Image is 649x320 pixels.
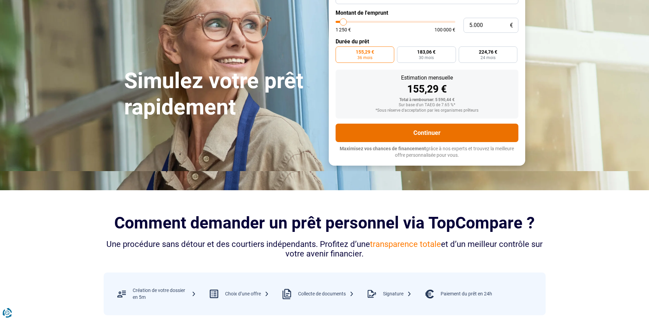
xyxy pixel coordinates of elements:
[336,145,518,159] p: grâce à nos experts et trouvez la meilleure offre personnalisée pour vous.
[510,23,513,28] span: €
[124,68,321,121] h1: Simulez votre prêt rapidement
[104,239,546,259] div: Une procédure sans détour et des courtiers indépendants. Profitez d’une et d’un meilleur contrôle...
[341,84,513,94] div: 155,29 €
[419,56,434,60] span: 30 mois
[341,108,513,113] div: *Sous réserve d'acceptation par les organismes prêteurs
[336,124,518,142] button: Continuer
[104,213,546,232] h2: Comment demander un prêt personnel via TopCompare ?
[481,56,496,60] span: 24 mois
[298,291,354,297] div: Collecte de documents
[370,239,441,249] span: transparence totale
[340,146,426,151] span: Maximisez vos chances de financement
[341,103,513,108] div: Sur base d'un TAEG de 7.65 %*
[225,291,269,297] div: Choix d’une offre
[133,287,196,301] div: Création de votre dossier en 5m
[341,98,513,102] div: Total à rembourser: 5 590,44 €
[417,50,436,54] span: 183,06 €
[356,50,374,54] span: 155,29 €
[434,27,455,32] span: 100 000 €
[357,56,372,60] span: 36 mois
[441,291,492,297] div: Paiement du prêt en 24h
[336,10,518,16] label: Montant de l'emprunt
[383,291,412,297] div: Signature
[341,75,513,81] div: Estimation mensuelle
[479,50,497,54] span: 224,76 €
[336,27,351,32] span: 1 250 €
[336,38,518,45] label: Durée du prêt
